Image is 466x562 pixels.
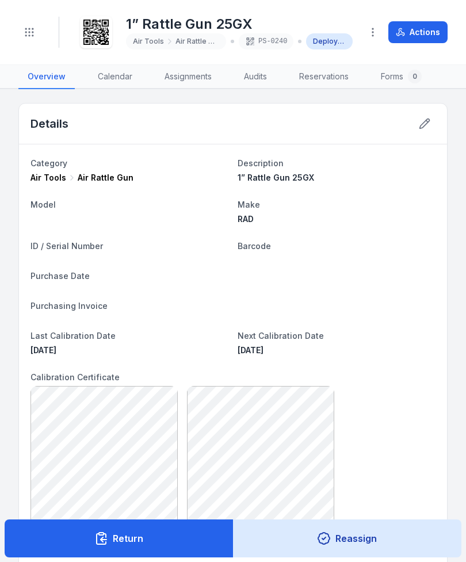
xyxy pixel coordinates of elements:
a: Overview [18,65,75,89]
span: Purchasing Invoice [30,301,108,311]
span: RAD [238,214,254,224]
span: ID / Serial Number [30,241,103,251]
div: Deployed [306,33,353,49]
span: 1” Rattle Gun 25GX [238,173,314,182]
div: 0 [408,70,422,83]
a: Forms0 [372,65,431,89]
span: Air Tools [30,172,66,183]
button: Return [5,519,234,557]
span: [DATE] [30,345,56,355]
div: PS-0240 [239,33,293,49]
span: Air Rattle Gun [78,172,133,183]
time: 29/10/2025, 12:00:00 am [238,345,263,355]
span: Next Calibration Date [238,331,324,341]
span: Model [30,200,56,209]
span: Purchase Date [30,271,90,281]
span: Make [238,200,260,209]
a: Audits [235,65,276,89]
time: 29/4/2025, 12:00:00 am [30,345,56,355]
span: Description [238,158,284,168]
span: Calibration Certificate [30,372,120,382]
button: Reassign [233,519,462,557]
a: Assignments [155,65,221,89]
span: Category [30,158,67,168]
span: Barcode [238,241,271,251]
a: Reservations [290,65,358,89]
a: Calendar [89,65,142,89]
span: [DATE] [238,345,263,355]
span: Air Rattle Gun [175,37,219,46]
span: Air Tools [133,37,164,46]
h2: Details [30,116,68,132]
button: Toggle navigation [18,21,40,43]
button: Actions [388,21,448,43]
span: Last Calibration Date [30,331,116,341]
h1: 1” Rattle Gun 25GX [126,15,353,33]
